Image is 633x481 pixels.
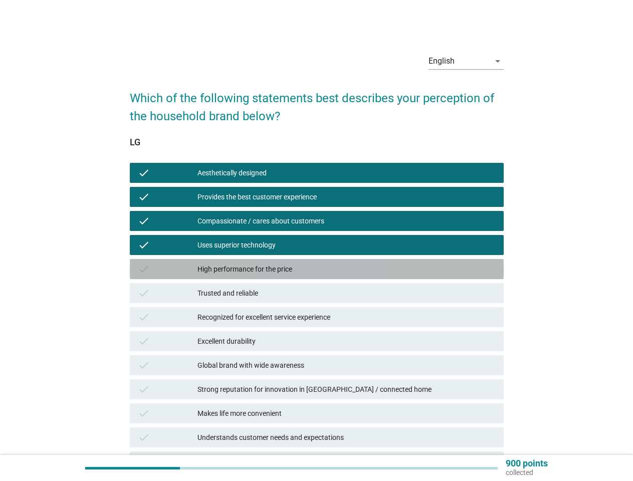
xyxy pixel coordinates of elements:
div: Understands customer needs and expectations [197,431,496,443]
div: Uses superior technology [197,239,496,251]
i: check [138,167,150,179]
i: check [138,263,150,275]
div: Makes life more convenient [197,407,496,419]
i: check [138,287,150,299]
div: Provides the best customer experience [197,191,496,203]
h2: Which of the following statements best describes your perception of the household brand below? [130,79,504,125]
i: arrow_drop_down [492,55,504,67]
div: Recognized for excellent service experience [197,311,496,323]
div: Global brand with wide awareness [197,359,496,371]
i: check [138,383,150,395]
div: English [429,57,455,66]
i: check [138,191,150,203]
i: check [138,431,150,443]
div: Excellent durability [197,335,496,347]
i: check [138,311,150,323]
i: check [138,215,150,227]
p: collected [506,468,548,477]
i: check [138,407,150,419]
div: High performance for the price [197,263,496,275]
div: Strong reputation for innovation in [GEOGRAPHIC_DATA] / connected home [197,383,496,395]
div: Aesthetically designed [197,167,496,179]
i: check [138,335,150,347]
div: Compassionate / cares about customers [197,215,496,227]
i: check [138,359,150,371]
div: LG [130,135,504,149]
div: Trusted and reliable [197,287,496,299]
p: 900 points [506,459,548,468]
i: check [138,239,150,251]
